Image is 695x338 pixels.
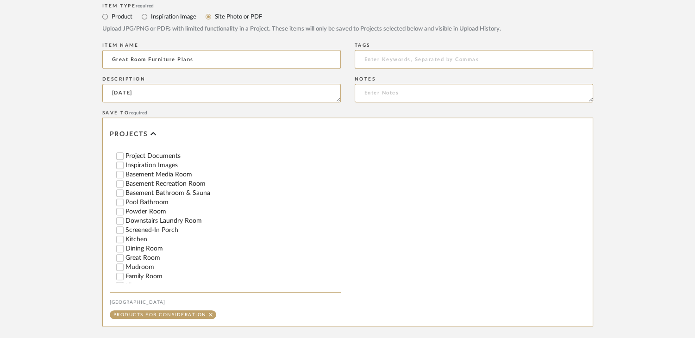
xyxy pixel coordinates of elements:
[125,255,341,261] label: Great Room
[125,162,341,169] label: Inspiration Images
[110,131,148,138] span: Projects
[136,4,154,8] span: required
[102,50,341,69] input: Enter Name
[125,171,341,178] label: Basement Media Room
[102,76,341,82] div: Description
[125,282,341,289] label: Library
[102,11,593,22] mat-radio-group: Select item type
[113,313,207,317] div: Products for Consideration
[125,236,341,243] label: Kitchen
[355,43,593,48] div: Tags
[125,181,341,187] label: Basement Recreation Room
[125,199,341,206] label: Pool Bathroom
[110,300,341,305] div: [GEOGRAPHIC_DATA]
[355,76,593,82] div: Notes
[125,208,341,215] label: Powder Room
[102,43,341,48] div: Item name
[150,12,196,22] label: Inspiration Image
[125,190,341,196] label: Basement Bathroom & Sauna
[125,245,341,252] label: Dining Room
[125,273,341,280] label: Family Room
[129,111,147,115] span: required
[355,50,593,69] input: Enter Keywords, Separated by Commas
[111,12,132,22] label: Product
[125,264,341,270] label: Mudroom
[102,110,593,116] div: Save To
[125,153,341,159] label: Project Documents
[125,218,341,224] label: Downstairs Laundry Room
[102,3,593,9] div: Item Type
[125,227,341,233] label: Screened-In Porch
[214,12,262,22] label: Site Photo or PDF
[102,25,593,34] div: Upload JPG/PNG or PDFs with limited functionality in a Project. These items will only be saved to...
